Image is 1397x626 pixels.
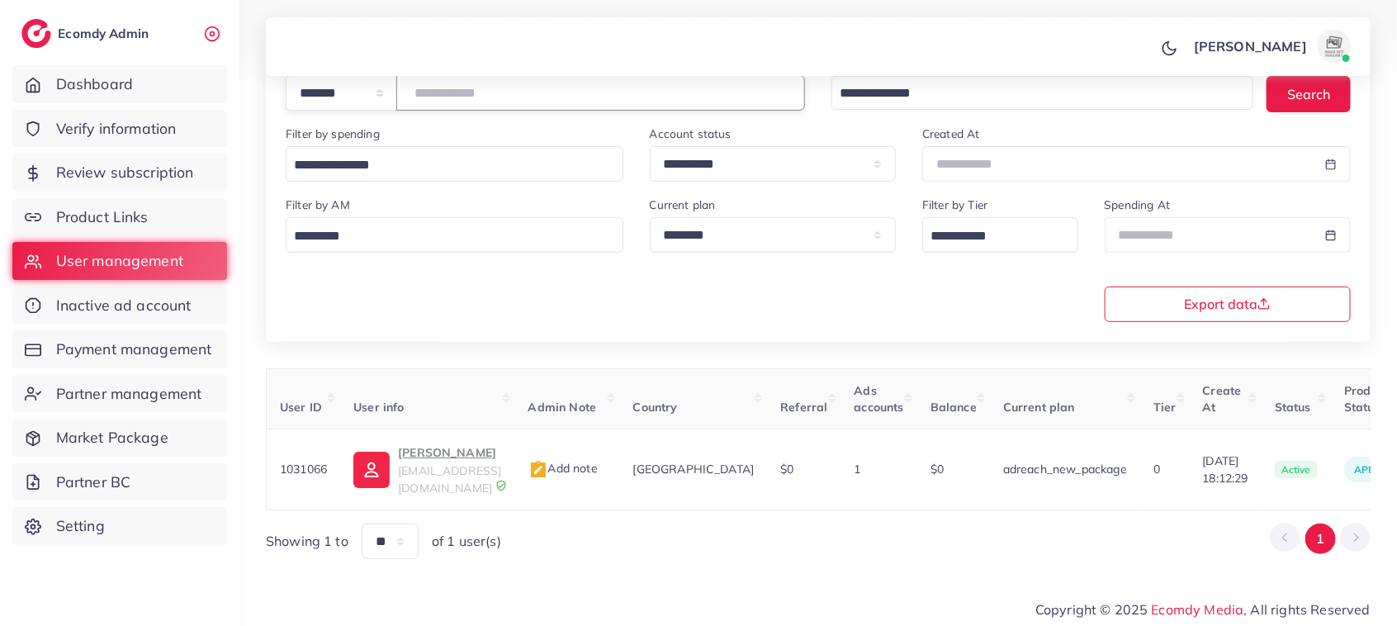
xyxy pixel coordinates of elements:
[12,154,227,192] a: Review subscription
[288,224,602,249] input: Search for option
[1184,297,1271,311] span: Export data
[353,452,390,488] img: ic-user-info.36bf1079.svg
[12,287,227,325] a: Inactive ad account
[286,126,380,142] label: Filter by spending
[925,224,1056,249] input: Search for option
[12,375,227,413] a: Partner management
[633,400,678,415] span: Country
[780,400,827,415] span: Referral
[58,26,153,41] h2: Ecomdy Admin
[1003,400,1075,415] span: Current plan
[56,250,183,272] span: User management
[1244,600,1371,619] span: , All rights Reserved
[528,400,597,415] span: Admin Note
[288,153,602,178] input: Search for option
[931,400,977,415] span: Balance
[12,198,227,236] a: Product Links
[1318,30,1351,63] img: avatar
[1275,400,1311,415] span: Status
[56,74,133,95] span: Dashboard
[633,462,755,477] span: [GEOGRAPHIC_DATA]
[56,383,202,405] span: Partner management
[286,146,623,182] div: Search for option
[56,118,177,140] span: Verify information
[266,532,348,551] span: Showing 1 to
[1267,76,1351,111] button: Search
[780,462,793,477] span: $0
[855,462,861,477] span: 1
[12,463,227,501] a: Partner BC
[286,197,350,213] label: Filter by AM
[922,126,980,142] label: Created At
[1275,461,1318,479] span: active
[12,330,227,368] a: Payment management
[56,295,192,316] span: Inactive ad account
[1203,453,1248,486] span: [DATE] 18:12:29
[21,19,51,48] img: logo
[1152,601,1244,618] a: Ecomdy Media
[56,515,105,537] span: Setting
[280,462,327,477] span: 1031066
[56,339,212,360] span: Payment management
[398,443,501,462] p: [PERSON_NAME]
[1153,462,1160,477] span: 0
[432,532,501,551] span: of 1 user(s)
[21,19,153,48] a: logoEcomdy Admin
[855,383,904,415] span: Ads accounts
[1105,287,1352,322] button: Export data
[12,110,227,148] a: Verify information
[56,427,168,448] span: Market Package
[1003,462,1127,477] span: adreach_new_package
[1203,383,1242,415] span: Create At
[1105,197,1171,213] label: Spending At
[56,472,131,493] span: Partner BC
[528,461,598,476] span: Add note
[280,400,322,415] span: User ID
[1194,36,1307,56] p: [PERSON_NAME]
[1305,524,1336,554] button: Go to page 1
[1344,383,1388,415] span: Product Status
[650,126,732,142] label: Account status
[1270,524,1371,554] ul: Pagination
[12,507,227,545] a: Setting
[1035,600,1371,619] span: Copyright © 2025
[922,197,987,213] label: Filter by Tier
[12,65,227,103] a: Dashboard
[1185,30,1357,63] a: [PERSON_NAME]avatar
[1153,400,1177,415] span: Tier
[495,480,507,491] img: 9CAL8B2pu8EFxCJHYAAAAldEVYdGRhdGU6Y3JlYXRlADIwMjItMTItMDlUMDQ6NTg6MzkrMDA6MDBXSlgLAAAAJXRFWHRkYXR...
[353,443,501,496] a: [PERSON_NAME][EMAIL_ADDRESS][DOMAIN_NAME]
[931,462,944,477] span: $0
[398,463,501,495] span: [EMAIL_ADDRESS][DOMAIN_NAME]
[56,206,149,228] span: Product Links
[12,419,227,457] a: Market Package
[286,217,623,253] div: Search for option
[528,460,548,480] img: admin_note.cdd0b510.svg
[834,81,1232,107] input: Search for option
[922,217,1077,253] div: Search for option
[56,162,194,183] span: Review subscription
[650,197,716,213] label: Current plan
[831,76,1253,110] div: Search for option
[353,400,404,415] span: User info
[12,242,227,280] a: User management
